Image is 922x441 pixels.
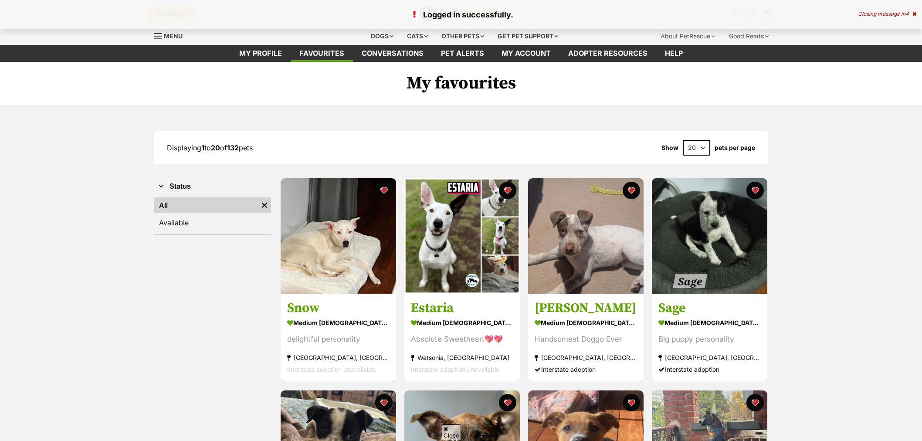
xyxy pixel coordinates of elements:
[227,143,239,152] strong: 132
[287,300,390,317] h3: Snow
[493,45,559,62] a: My account
[287,366,376,373] span: Interstate adoption unavailable
[652,178,767,294] img: Sage
[258,197,271,213] a: Remove filter
[411,366,499,373] span: Interstate adoption unavailable
[623,182,640,199] button: favourite
[535,364,637,376] div: Interstate adoption
[287,352,390,364] div: [GEOGRAPHIC_DATA], [GEOGRAPHIC_DATA]
[281,294,396,382] a: Snow medium [DEMOGRAPHIC_DATA] Dog delightful personality [GEOGRAPHIC_DATA], [GEOGRAPHIC_DATA] In...
[658,334,761,346] div: Big puppy personality
[535,317,637,329] div: medium [DEMOGRAPHIC_DATA] Dog
[528,178,644,294] img: Billy
[658,364,761,376] div: Interstate adoption
[652,294,767,382] a: Sage medium [DEMOGRAPHIC_DATA] Dog Big puppy personality [GEOGRAPHIC_DATA], [GEOGRAPHIC_DATA] Int...
[499,394,516,411] button: favourite
[658,300,761,317] h3: Sage
[528,294,644,382] a: [PERSON_NAME] medium [DEMOGRAPHIC_DATA] Dog Handsomest Doggo Ever [GEOGRAPHIC_DATA], [GEOGRAPHIC_...
[442,424,461,440] span: Close
[287,317,390,329] div: medium [DEMOGRAPHIC_DATA] Dog
[365,27,400,45] div: Dogs
[154,197,258,213] a: All
[658,352,761,364] div: [GEOGRAPHIC_DATA], [GEOGRAPHIC_DATA]
[167,143,253,152] span: Displaying to of pets
[154,196,271,234] div: Status
[287,334,390,346] div: delightful personality
[435,27,490,45] div: Other pets
[154,181,271,192] button: Status
[401,27,434,45] div: Cats
[746,394,764,411] button: favourite
[411,352,513,364] div: Watsonia, [GEOGRAPHIC_DATA]
[492,27,564,45] div: Get pet support
[154,27,189,43] a: Menu
[658,317,761,329] div: medium [DEMOGRAPHIC_DATA] Dog
[715,144,755,151] label: pets per page
[353,45,432,62] a: conversations
[411,317,513,329] div: medium [DEMOGRAPHIC_DATA] Dog
[654,27,721,45] div: About PetRescue
[375,394,393,411] button: favourite
[164,32,183,40] span: Menu
[746,182,764,199] button: favourite
[211,143,220,152] strong: 20
[404,294,520,382] a: Estaria medium [DEMOGRAPHIC_DATA] Dog Absolute Sweetheart💖💖 Watsonia, [GEOGRAPHIC_DATA] Interstat...
[201,143,204,152] strong: 1
[154,215,271,231] a: Available
[623,394,640,411] button: favourite
[559,45,656,62] a: Adopter resources
[411,334,513,346] div: Absolute Sweetheart💖💖
[535,352,637,364] div: [GEOGRAPHIC_DATA], [GEOGRAPHIC_DATA]
[656,45,691,62] a: Help
[535,334,637,346] div: Handsomest Doggo Ever
[535,300,637,317] h3: [PERSON_NAME]
[411,300,513,317] h3: Estaria
[375,182,393,199] button: favourite
[404,178,520,294] img: Estaria
[291,45,353,62] a: Favourites
[661,144,678,151] span: Show
[432,45,493,62] a: Pet alerts
[723,27,775,45] div: Good Reads
[230,45,291,62] a: My profile
[281,178,396,294] img: Snow
[499,182,516,199] button: favourite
